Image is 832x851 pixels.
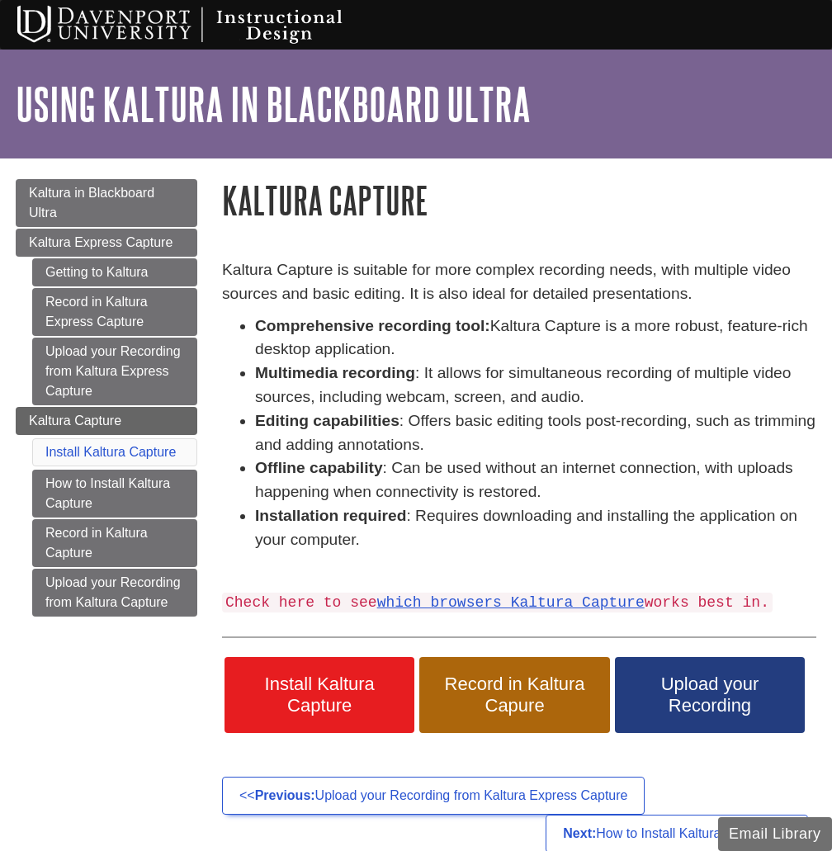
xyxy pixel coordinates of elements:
[222,593,773,612] code: Check here to see works best in.
[255,364,415,381] strong: Multimedia recording
[432,674,597,716] span: Record in Kaltura Capure
[16,407,197,435] a: Kaltura Capture
[32,288,197,336] a: Record in Kaltura Express Capture
[29,186,154,220] span: Kaltura in Blackboard Ultra
[255,507,406,524] strong: Installation required
[32,569,197,617] a: Upload your Recording from Kaltura Capture
[255,409,816,457] li: : Offers basic editing tools post-recording, such as trimming and adding annotations.
[627,674,792,716] span: Upload your Recording
[16,78,531,130] a: Using Kaltura in Blackboard Ultra
[16,229,197,257] a: Kaltura Express Capture
[718,817,832,851] button: Email Library
[16,179,197,227] a: Kaltura in Blackboard Ultra
[615,657,805,733] a: Upload your Recording
[32,519,197,567] a: Record in Kaltura Capture
[419,657,609,733] a: Record in Kaltura Capure
[222,777,645,815] a: <<Previous:Upload your Recording from Kaltura Express Capture
[45,445,176,459] a: Install Kaltura Capture
[255,788,315,802] strong: Previous:
[255,412,399,429] strong: Editing capabilities
[255,314,816,362] li: Kaltura Capture is a more robust, feature-rich desktop application.
[29,414,121,428] span: Kaltura Capture
[16,179,197,617] div: Guide Page Menu
[32,338,197,405] a: Upload your Recording from Kaltura Express Capture
[29,235,173,249] span: Kaltura Express Capture
[255,459,383,476] strong: Offline capability
[563,826,596,840] strong: Next:
[255,456,816,504] li: : Can be used without an internet connection, with uploads happening when connectivity is restored.
[237,674,402,716] span: Install Kaltura Capture
[255,317,490,334] strong: Comprehensive recording tool:
[4,4,400,45] img: Davenport University Instructional Design
[255,362,816,409] li: : It allows for simultaneous recording of multiple video sources, including webcam, screen, and a...
[32,258,197,286] a: Getting to Kaltura
[222,179,816,221] h1: Kaltura Capture
[255,504,816,552] li: : Requires downloading and installing the application on your computer.
[225,657,414,733] a: Install Kaltura Capture
[377,594,645,611] a: which browsers Kaltura Capture
[32,470,197,518] a: How to Install Kaltura Capture
[222,258,816,306] p: Kaltura Capture is suitable for more complex recording needs, with multiple video sources and bas...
